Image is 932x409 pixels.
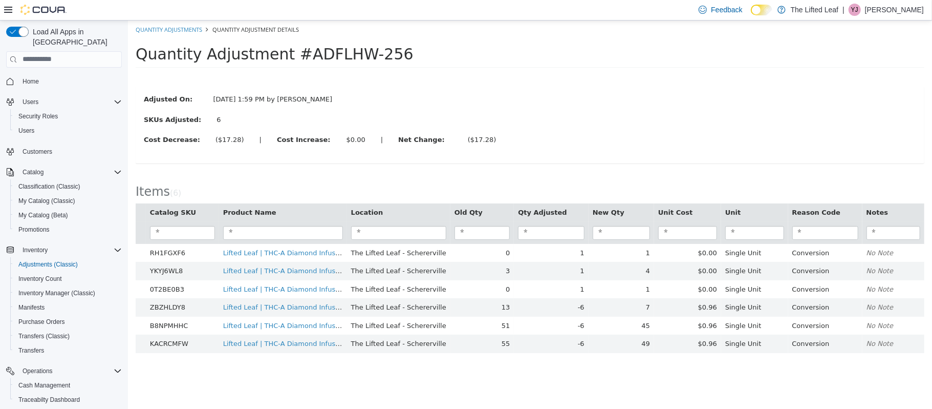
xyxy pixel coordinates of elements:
button: Security Roles [10,109,126,124]
td: B8NPMHHC [18,296,91,315]
a: My Catalog (Classic) [14,195,79,207]
p: [PERSON_NAME] [865,4,924,16]
a: My Catalog (Beta) [14,209,72,221]
td: $0.00 [526,223,593,242]
td: KACRCMFW [18,314,91,333]
td: RH1FGXF6 [18,223,91,242]
span: Operations [23,367,53,375]
span: The Lifted Leaf - Schererville [223,319,318,327]
span: Dark Mode [751,15,751,16]
button: Inventory Manager (Classic) [10,286,126,300]
button: Users [10,124,126,138]
span: 6 [45,168,50,177]
label: | [124,114,141,125]
span: YJ [851,4,858,16]
td: 1 [386,260,460,278]
div: Yajaira Jones [849,4,861,16]
div: ($17.28) [340,114,369,125]
span: Feedback [711,5,742,15]
img: Cova [20,5,67,15]
a: Inventory Count [14,273,66,285]
a: Home [18,75,43,88]
td: YKYJ6WL8 [18,241,91,260]
button: Unit [597,187,615,197]
button: Catalog SKU [22,187,70,197]
div: [DATE] 1:59 PM by [PERSON_NAME] [78,74,212,84]
td: Single Unit [593,314,660,333]
span: Catalog [18,166,122,178]
button: Customers [2,144,126,159]
div: $0.00 [219,114,237,125]
span: Items [8,164,42,178]
em: No Note [739,283,766,291]
a: Customers [18,146,56,158]
td: Single Unit [593,296,660,315]
td: 1 [461,223,526,242]
span: Cash Management [18,381,70,390]
span: The Lifted Leaf - Schererville [223,247,318,254]
a: Security Roles [14,110,62,122]
a: Adjustments (Classic) [14,258,82,271]
span: Inventory Count [14,273,122,285]
span: Security Roles [14,110,122,122]
td: Single Unit [593,278,660,296]
button: Inventory Count [10,272,126,286]
span: My Catalog (Classic) [14,195,122,207]
span: Quantity Adjustment #ADFLHW-256 [8,25,286,43]
span: Inventory Manager (Classic) [14,287,122,299]
span: The Lifted Leaf - Schererville [223,265,318,273]
button: Old Qty [327,187,357,197]
span: Users [23,98,38,106]
span: Adjustments (Classic) [14,258,122,271]
a: Quantity Adjustments [8,5,74,13]
button: Users [18,96,42,108]
a: Promotions [14,223,54,236]
button: Location [223,187,257,197]
td: $0.00 [526,241,593,260]
td: Single Unit [593,241,660,260]
button: Operations [18,365,57,377]
p: | [842,4,844,16]
td: 13 [322,278,386,296]
span: Home [23,77,39,86]
td: 0 [322,223,386,242]
em: No Note [739,265,766,273]
button: My Catalog (Classic) [10,194,126,208]
a: Classification (Classic) [14,180,84,193]
td: ZBZHLDY8 [18,278,91,296]
p: The Lifted Leaf [791,4,838,16]
button: Catalog [18,166,48,178]
button: Inventory [2,243,126,257]
span: Inventory [23,246,48,254]
button: Manifests [10,300,126,315]
a: Transfers [14,344,48,357]
a: Lifted Leaf | THC-A Diamond Infused | Mango Kush | 2g | Hybrid [95,283,306,291]
em: No Note [739,229,766,236]
label: Cost Decrease: [8,114,80,125]
button: Transfers [10,343,126,358]
label: Adjusted On: [8,74,78,84]
td: Conversion [660,278,734,296]
span: Promotions [14,223,122,236]
span: Inventory Count [18,275,62,283]
small: ( ) [42,168,53,177]
span: Home [18,75,122,88]
span: Promotions [18,226,50,234]
span: Manifests [18,303,45,312]
td: 4 [461,241,526,260]
td: 51 [322,296,386,315]
td: Single Unit [593,260,660,278]
span: Traceabilty Dashboard [18,396,80,404]
td: Conversion [660,241,734,260]
a: Cash Management [14,379,74,392]
button: Qty Adjusted [390,187,441,197]
span: Customers [23,148,52,156]
label: Cost Increase: [141,114,211,125]
td: 3 [322,241,386,260]
button: Cash Management [10,378,126,393]
em: No Note [739,319,766,327]
span: Cash Management [14,379,122,392]
td: Conversion [660,223,734,242]
td: Conversion [660,296,734,315]
span: Users [18,96,122,108]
